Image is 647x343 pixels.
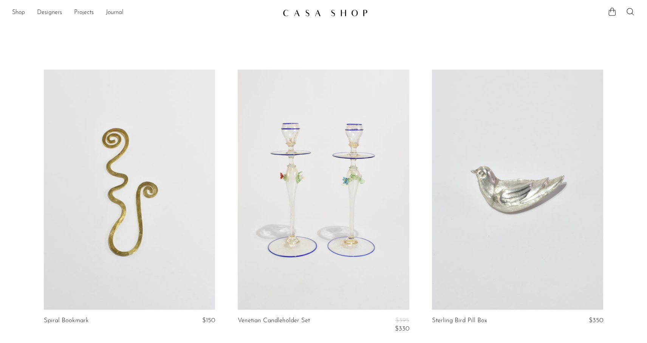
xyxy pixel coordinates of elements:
[238,317,310,333] a: Venetian Candleholder Set
[12,6,277,19] ul: NEW HEADER MENU
[44,317,89,324] a: Spiral Bookmark
[12,6,277,19] nav: Desktop navigation
[395,326,409,332] span: $330
[106,8,124,18] a: Journal
[12,8,25,18] a: Shop
[395,317,409,324] span: $395
[37,8,62,18] a: Designers
[74,8,94,18] a: Projects
[202,317,215,324] span: $150
[589,317,603,324] span: $350
[432,317,487,324] a: Sterling Bird Pill Box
